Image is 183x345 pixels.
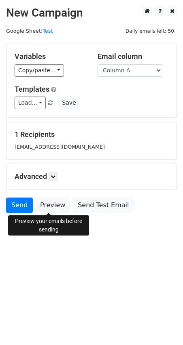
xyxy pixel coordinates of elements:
span: Daily emails left: 50 [123,27,177,36]
iframe: Chat Widget [143,306,183,345]
a: Daily emails left: 50 [123,28,177,34]
a: Preview [35,198,70,213]
a: Templates [15,85,49,93]
div: Preview your emails before sending [8,215,89,236]
small: [EMAIL_ADDRESS][DOMAIN_NAME] [15,144,105,150]
a: Send Test Email [72,198,134,213]
h2: New Campaign [6,6,177,20]
a: Copy/paste... [15,64,64,77]
a: Test [43,28,53,34]
h5: 1 Recipients [15,130,168,139]
a: Load... [15,97,46,109]
a: Send [6,198,33,213]
button: Save [58,97,79,109]
small: Google Sheet: [6,28,53,34]
h5: Variables [15,52,85,61]
h5: Email column [98,52,168,61]
h5: Advanced [15,172,168,181]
